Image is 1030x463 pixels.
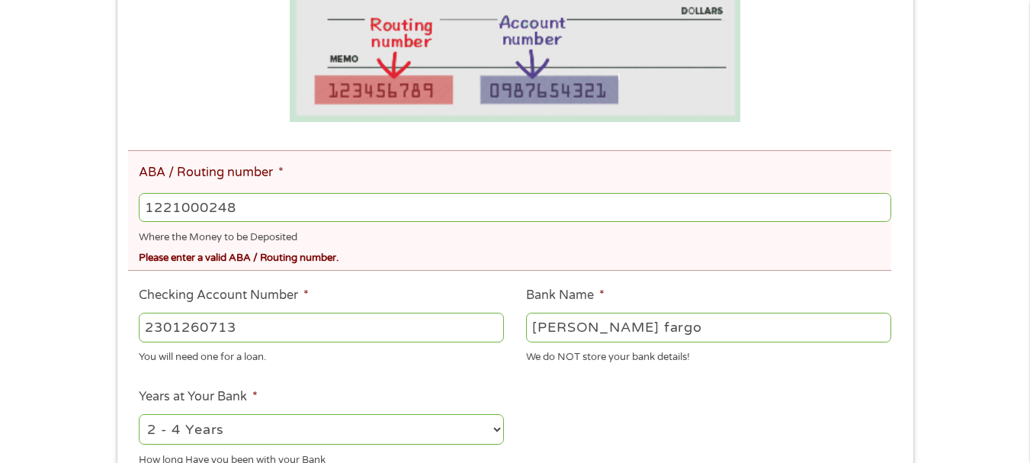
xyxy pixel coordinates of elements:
[139,165,284,181] label: ABA / Routing number
[139,246,890,266] div: Please enter a valid ABA / Routing number.
[139,389,258,405] label: Years at Your Bank
[139,313,504,342] input: 345634636
[139,345,504,365] div: You will need one for a loan.
[139,193,890,222] input: 263177916
[139,225,890,246] div: Where the Money to be Deposited
[526,345,891,365] div: We do NOT store your bank details!
[526,288,605,304] label: Bank Name
[139,288,309,304] label: Checking Account Number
